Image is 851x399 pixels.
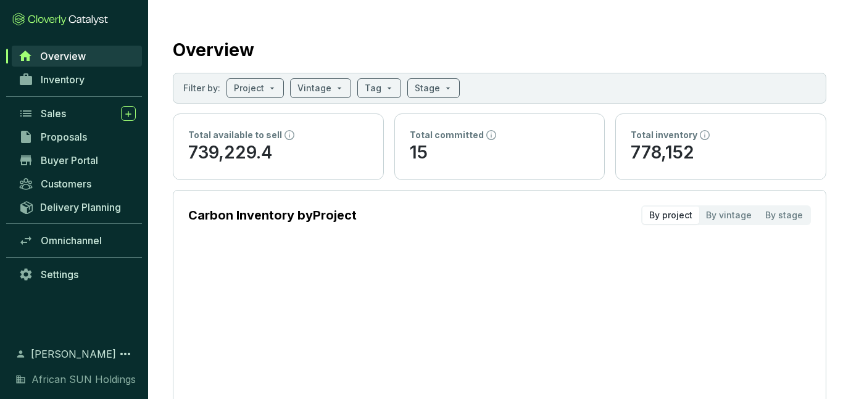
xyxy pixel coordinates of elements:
[31,347,116,361] span: [PERSON_NAME]
[41,154,98,167] span: Buyer Portal
[41,107,66,120] span: Sales
[410,129,484,141] p: Total committed
[410,141,590,165] p: 15
[12,103,142,124] a: Sales
[12,46,142,67] a: Overview
[699,207,758,224] div: By vintage
[41,234,102,247] span: Omnichannel
[641,205,811,225] div: segmented control
[12,264,142,285] a: Settings
[12,150,142,171] a: Buyer Portal
[40,201,121,213] span: Delivery Planning
[188,207,357,224] p: Carbon Inventory by Project
[188,141,368,165] p: 739,229.4
[12,126,142,147] a: Proposals
[41,268,78,281] span: Settings
[41,131,87,143] span: Proposals
[41,73,85,86] span: Inventory
[758,207,810,224] div: By stage
[173,37,254,63] h2: Overview
[183,82,220,94] p: Filter by:
[12,69,142,90] a: Inventory
[31,372,136,387] span: African SUN Holdings
[41,178,91,190] span: Customers
[12,197,142,217] a: Delivery Planning
[12,173,142,194] a: Customers
[188,129,282,141] p: Total available to sell
[642,207,699,224] div: By project
[631,129,697,141] p: Total inventory
[40,50,86,62] span: Overview
[12,230,142,251] a: Omnichannel
[631,141,811,165] p: 778,152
